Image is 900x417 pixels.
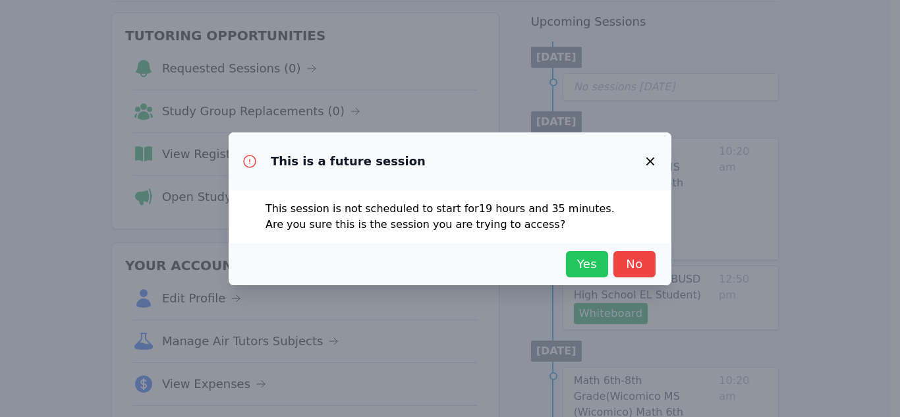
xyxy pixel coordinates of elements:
[266,201,634,233] p: This session is not scheduled to start for 19 hours and 35 minutes . Are you sure this is the ses...
[566,251,608,277] button: Yes
[271,153,426,169] h3: This is a future session
[573,255,602,273] span: Yes
[613,251,656,277] button: No
[620,255,649,273] span: No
